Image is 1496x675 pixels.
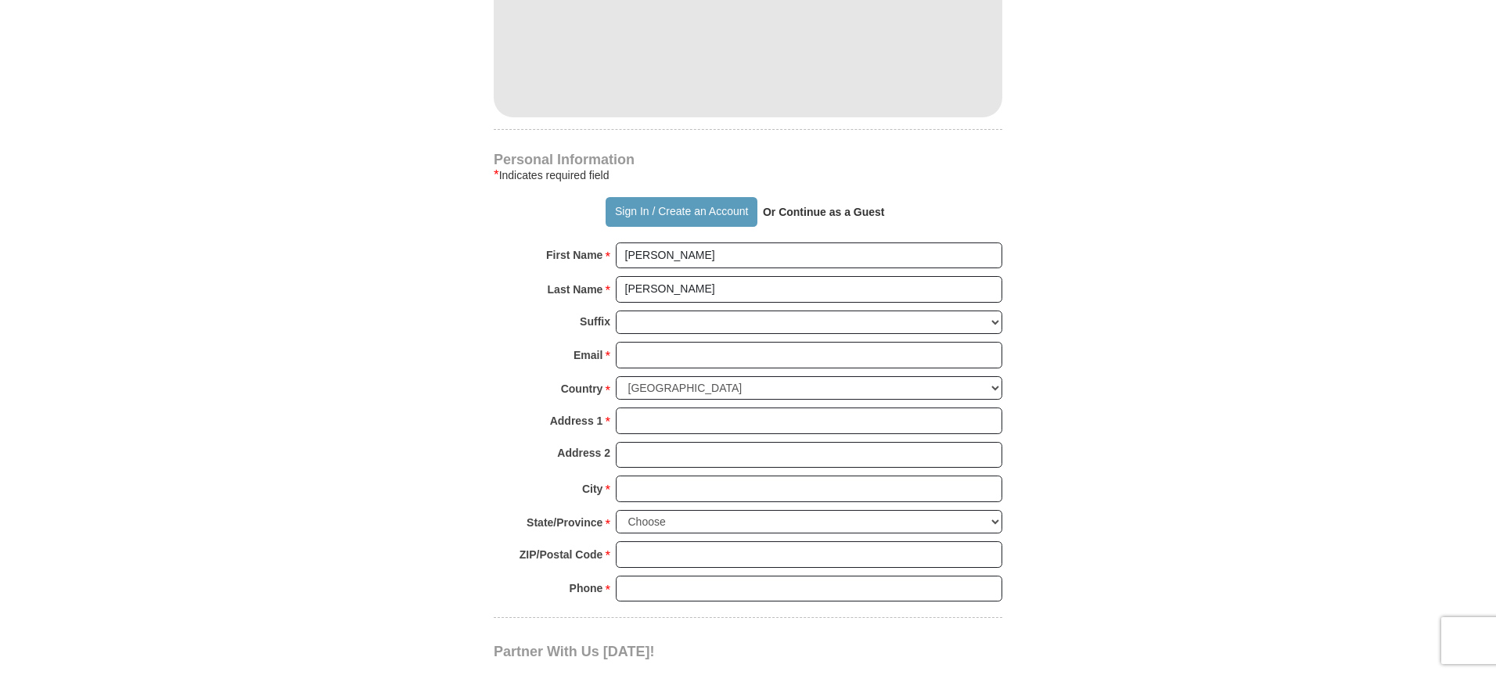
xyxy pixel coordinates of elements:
button: Sign In / Create an Account [606,197,757,227]
strong: Phone [570,577,603,599]
strong: Suffix [580,311,610,332]
strong: Address 1 [550,410,603,432]
strong: Email [574,344,602,366]
h4: Personal Information [494,153,1002,166]
strong: City [582,478,602,500]
strong: Last Name [548,278,603,300]
div: Indicates required field [494,166,1002,185]
strong: ZIP/Postal Code [520,544,603,565]
span: Partner With Us [DATE]! [494,644,655,659]
strong: First Name [546,244,602,266]
strong: State/Province [527,512,602,533]
strong: Country [561,378,603,400]
strong: Or Continue as a Guest [763,206,885,218]
strong: Address 2 [557,442,610,464]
